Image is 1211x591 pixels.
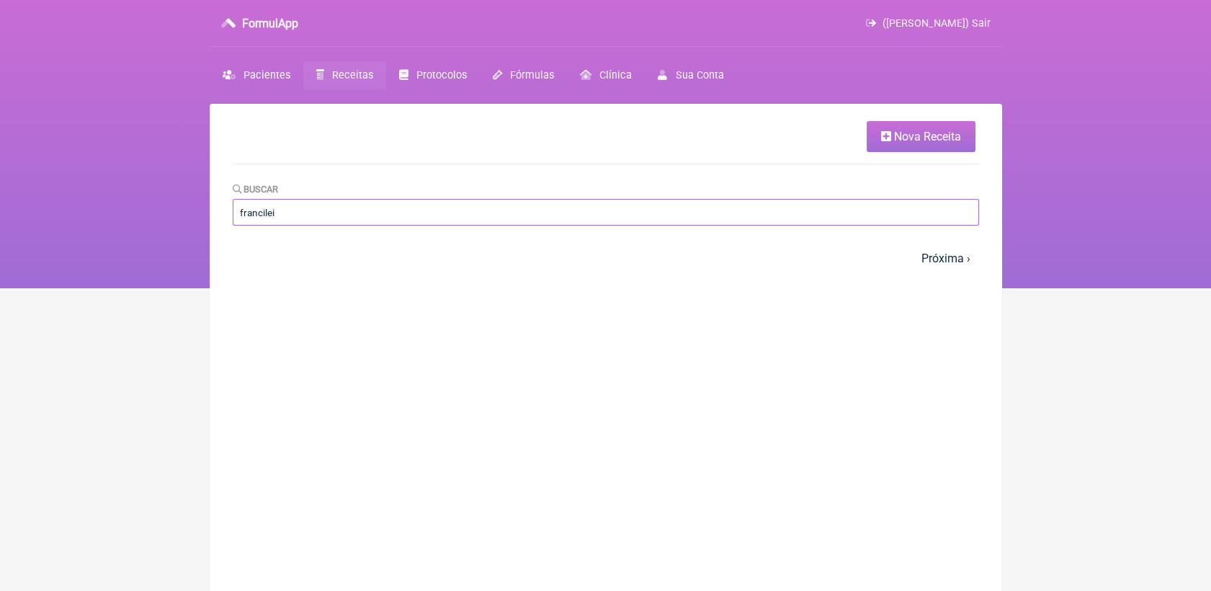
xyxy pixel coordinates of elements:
span: Receitas [332,69,373,81]
span: Nova Receita [894,130,961,143]
nav: pager [233,243,979,274]
a: Nova Receita [867,121,975,152]
a: Pacientes [210,61,303,89]
a: ([PERSON_NAME]) Sair [866,17,990,30]
a: Protocolos [386,61,480,89]
a: Receitas [303,61,386,89]
span: ([PERSON_NAME]) Sair [882,17,991,30]
input: Paciente ou conteúdo da fórmula [233,199,979,226]
span: Protocolos [416,69,467,81]
a: Clínica [567,61,645,89]
a: Próxima › [921,252,970,265]
a: Sua Conta [645,61,736,89]
span: Pacientes [243,69,290,81]
span: Sua Conta [676,69,724,81]
span: Fórmulas [510,69,554,81]
h3: FormulApp [242,17,298,30]
span: Clínica [599,69,632,81]
a: Fórmulas [480,61,567,89]
label: Buscar [233,184,279,195]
